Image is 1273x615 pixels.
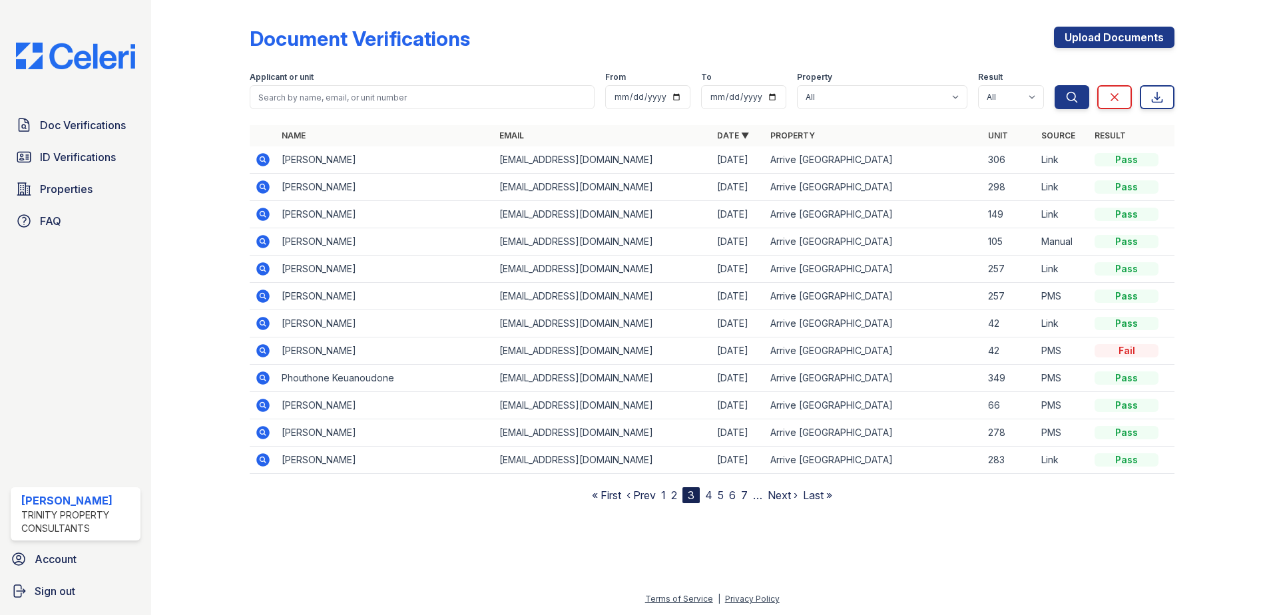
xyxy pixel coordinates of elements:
td: Link [1036,447,1089,474]
div: Fail [1095,344,1158,357]
a: 6 [729,489,736,502]
td: 257 [983,283,1036,310]
a: Terms of Service [645,594,713,604]
a: 7 [741,489,748,502]
div: Trinity Property Consultants [21,509,135,535]
td: [DATE] [712,337,765,365]
td: [EMAIL_ADDRESS][DOMAIN_NAME] [494,228,712,256]
td: [PERSON_NAME] [276,419,494,447]
td: [EMAIL_ADDRESS][DOMAIN_NAME] [494,201,712,228]
span: Sign out [35,583,75,599]
td: Arrive [GEOGRAPHIC_DATA] [765,174,983,201]
a: Name [282,130,306,140]
td: [PERSON_NAME] [276,283,494,310]
a: Privacy Policy [725,594,780,604]
a: ID Verifications [11,144,140,170]
a: Upload Documents [1054,27,1174,48]
td: 66 [983,392,1036,419]
td: [EMAIL_ADDRESS][DOMAIN_NAME] [494,146,712,174]
td: [DATE] [712,283,765,310]
td: [PERSON_NAME] [276,256,494,283]
a: Source [1041,130,1075,140]
td: Arrive [GEOGRAPHIC_DATA] [765,201,983,228]
td: [DATE] [712,447,765,474]
a: Properties [11,176,140,202]
div: Pass [1095,371,1158,385]
a: Sign out [5,578,146,604]
span: FAQ [40,213,61,229]
td: [DATE] [712,174,765,201]
td: [EMAIL_ADDRESS][DOMAIN_NAME] [494,174,712,201]
a: « First [592,489,621,502]
td: [EMAIL_ADDRESS][DOMAIN_NAME] [494,283,712,310]
td: [EMAIL_ADDRESS][DOMAIN_NAME] [494,392,712,419]
td: [PERSON_NAME] [276,174,494,201]
a: Email [499,130,524,140]
td: [DATE] [712,228,765,256]
td: PMS [1036,365,1089,392]
td: [PERSON_NAME] [276,310,494,337]
td: Link [1036,201,1089,228]
td: Link [1036,256,1089,283]
td: 149 [983,201,1036,228]
td: Link [1036,146,1089,174]
input: Search by name, email, or unit number [250,85,595,109]
td: [DATE] [712,392,765,419]
td: 306 [983,146,1036,174]
td: Link [1036,310,1089,337]
span: … [753,487,762,503]
td: 257 [983,256,1036,283]
td: [PERSON_NAME] [276,392,494,419]
td: 278 [983,419,1036,447]
a: 5 [718,489,724,502]
div: Pass [1095,453,1158,467]
label: Result [978,72,1003,83]
td: Link [1036,174,1089,201]
td: Arrive [GEOGRAPHIC_DATA] [765,392,983,419]
td: [DATE] [712,419,765,447]
label: To [701,72,712,83]
div: Pass [1095,208,1158,221]
td: [EMAIL_ADDRESS][DOMAIN_NAME] [494,365,712,392]
a: 2 [671,489,677,502]
td: PMS [1036,337,1089,365]
a: 1 [661,489,666,502]
td: Arrive [GEOGRAPHIC_DATA] [765,146,983,174]
td: PMS [1036,419,1089,447]
td: [PERSON_NAME] [276,146,494,174]
div: Pass [1095,235,1158,248]
td: [PERSON_NAME] [276,337,494,365]
td: Arrive [GEOGRAPHIC_DATA] [765,228,983,256]
span: ID Verifications [40,149,116,165]
a: Last » [803,489,832,502]
td: [EMAIL_ADDRESS][DOMAIN_NAME] [494,256,712,283]
div: Pass [1095,426,1158,439]
td: [DATE] [712,201,765,228]
td: 42 [983,337,1036,365]
td: [DATE] [712,365,765,392]
label: From [605,72,626,83]
td: 349 [983,365,1036,392]
a: Property [770,130,815,140]
img: CE_Logo_Blue-a8612792a0a2168367f1c8372b55b34899dd931a85d93a1a3d3e32e68fde9ad4.png [5,43,146,69]
a: 4 [705,489,712,502]
label: Applicant or unit [250,72,314,83]
a: FAQ [11,208,140,234]
td: [EMAIL_ADDRESS][DOMAIN_NAME] [494,419,712,447]
td: Arrive [GEOGRAPHIC_DATA] [765,337,983,365]
a: Account [5,546,146,572]
span: Properties [40,181,93,197]
div: [PERSON_NAME] [21,493,135,509]
td: 283 [983,447,1036,474]
div: 3 [682,487,700,503]
div: Document Verifications [250,27,470,51]
div: | [718,594,720,604]
a: Next › [768,489,798,502]
td: 298 [983,174,1036,201]
div: Pass [1095,180,1158,194]
a: ‹ Prev [627,489,656,502]
td: Arrive [GEOGRAPHIC_DATA] [765,310,983,337]
label: Property [797,72,832,83]
td: Arrive [GEOGRAPHIC_DATA] [765,256,983,283]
